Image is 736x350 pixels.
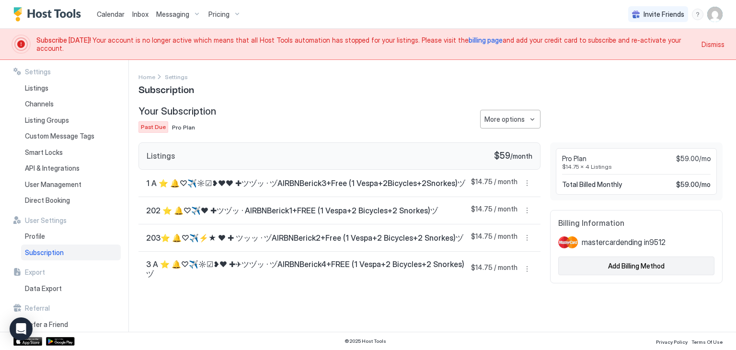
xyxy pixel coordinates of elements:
div: menu [480,110,540,128]
span: Your Subscription [138,105,216,117]
span: Profile [25,232,45,241]
span: 202 ⭐️ 🔔♡✈️❤ ✚ツヅッ · AIRBNBerick1+FREE (1 Vespa+2 Bicycles+2 Snorkes)ヅ [146,206,438,215]
a: Host Tools Logo [13,7,85,22]
span: Listings [147,151,175,161]
a: Refer a Friend [21,316,121,333]
a: Profile [21,228,121,245]
span: Pricing [208,10,230,19]
span: Smart Locks [25,148,63,157]
span: Direct Booking [25,196,70,205]
a: Privacy Policy [656,336,688,346]
span: Settings [165,73,188,81]
span: API & Integrations [25,164,80,173]
div: menu [521,205,533,216]
span: 203⭐️ 🔔♡✈️⚡★ ❤ ✚ ツッッ · ヅAIRBNBerick2+Free (1 Vespa+2 Bicycles+2 Snorkes)ヅ [146,233,463,243]
div: Add Billing Method [608,261,665,271]
a: User Management [21,176,121,193]
button: More options [480,110,540,128]
a: Listings [21,80,121,96]
span: User Settings [25,216,67,225]
div: Breadcrumb [138,71,155,82]
span: 1 A ⭐️ 🔔♡✈️☼☑❥❤❤ ✚ツヅッ · ヅAIRBNBerick3+Free (1 Vespa+2Bicycles+2Snorkes)ヅ [146,178,465,188]
a: Listing Groups [21,112,121,128]
div: Breadcrumb [165,71,188,82]
span: Settings [25,68,51,76]
a: Subscription [21,245,121,261]
a: Custom Message Tags [21,128,121,144]
a: API & Integrations [21,160,121,176]
span: Pro Plan [172,124,195,131]
div: menu [521,263,533,275]
span: $14.75 / month [471,177,517,189]
a: billing page [469,36,503,44]
img: mastercard [558,235,578,249]
span: Your account is no longer active which means that all Host Tools automation has stopped for your ... [36,36,696,53]
span: Messaging [156,10,189,19]
span: $59.00/mo [676,154,711,163]
div: Open Intercom Messenger [10,317,33,340]
a: Home [138,71,155,82]
span: Subscribe [DATE]! [36,36,92,44]
span: Past Due [141,123,166,131]
span: Privacy Policy [656,339,688,345]
span: $59 [494,151,510,162]
a: Smart Locks [21,144,121,161]
a: Direct Booking [21,192,121,209]
a: Terms Of Use [691,336,723,346]
span: Total Billed Monthly [562,180,622,189]
span: Inbox [132,10,149,18]
span: Referral [25,304,50,313]
div: More options [484,114,525,124]
span: Export [25,268,45,277]
span: Listing Groups [25,116,69,125]
div: Dismiss [701,39,724,49]
span: $59.00 / mo [676,180,711,189]
button: More options [521,232,533,244]
a: Calendar [97,9,125,19]
span: Custom Message Tags [25,132,94,140]
span: Subscription [25,248,64,257]
a: Inbox [132,9,149,19]
span: Data Export [25,284,62,293]
span: © 2025 Host Tools [345,338,386,344]
span: Channels [25,100,54,108]
span: Subscription [138,82,194,96]
button: More options [521,263,533,275]
span: Terms Of Use [691,339,723,345]
div: menu [692,9,703,20]
span: $14.75 x 4 Listings [562,163,711,170]
span: Listings [25,84,48,93]
span: Pro Plan [562,154,586,163]
span: mastercard ending in 9512 [582,237,666,247]
a: Google Play Store [46,337,75,346]
button: More options [521,205,533,216]
span: $14.75 / month [471,232,517,244]
span: Home [138,73,155,81]
span: / month [510,152,532,161]
a: Channels [21,96,121,112]
a: Settings [165,71,188,82]
a: App Store [13,337,42,346]
span: Refer a Friend [25,320,68,329]
span: 3 A ⭐️ 🔔♡✈️☼☑❥❤ ✚✈ツヅッ · ヅAIRBNBerick4+FREE (1 Vespa+2 Bicycles+2 Snorkes)ヅ [146,259,471,279]
span: Billing Information [558,218,714,228]
span: User Management [25,180,81,189]
button: Add Billing Method [558,257,714,275]
span: $14.75 / month [471,263,517,275]
span: $14.75 / month [471,205,517,216]
button: More options [521,177,533,189]
span: Invite Friends [644,10,684,19]
div: menu [521,232,533,244]
span: Calendar [97,10,125,18]
a: Data Export [21,280,121,297]
div: menu [521,177,533,189]
div: User profile [707,7,723,22]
